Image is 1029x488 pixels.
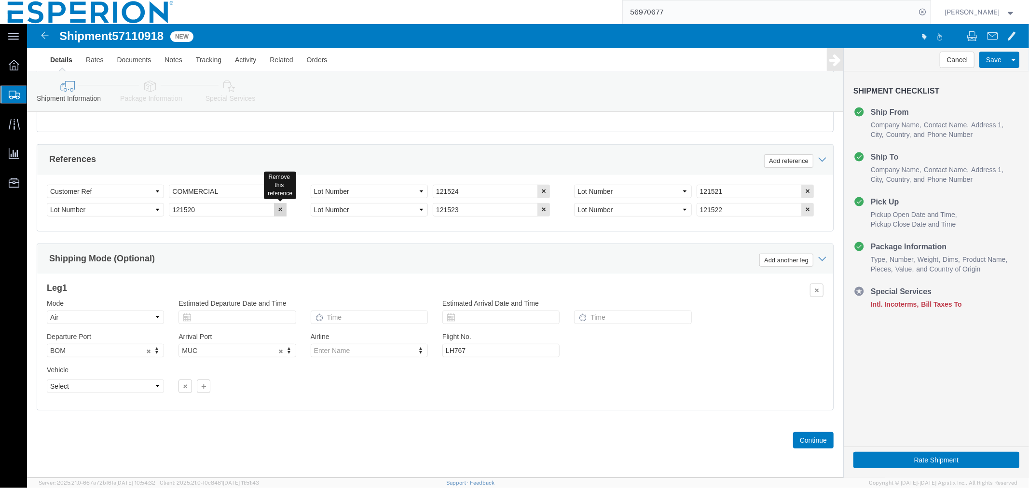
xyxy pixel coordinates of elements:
input: Search for shipment number, reference number [623,0,916,24]
a: Support [446,480,470,486]
span: Server: 2025.21.0-667a72bf6fa [39,480,155,486]
span: Alexandra Breaux [945,7,1000,17]
span: Copyright © [DATE]-[DATE] Agistix Inc., All Rights Reserved [869,479,1017,487]
button: [PERSON_NAME] [945,6,1016,18]
span: [DATE] 11:51:43 [223,480,259,486]
span: [DATE] 10:54:32 [116,480,155,486]
span: Client: 2025.21.0-f0c8481 [160,480,259,486]
iframe: FS Legacy Container [27,24,1029,478]
a: Feedback [470,480,494,486]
